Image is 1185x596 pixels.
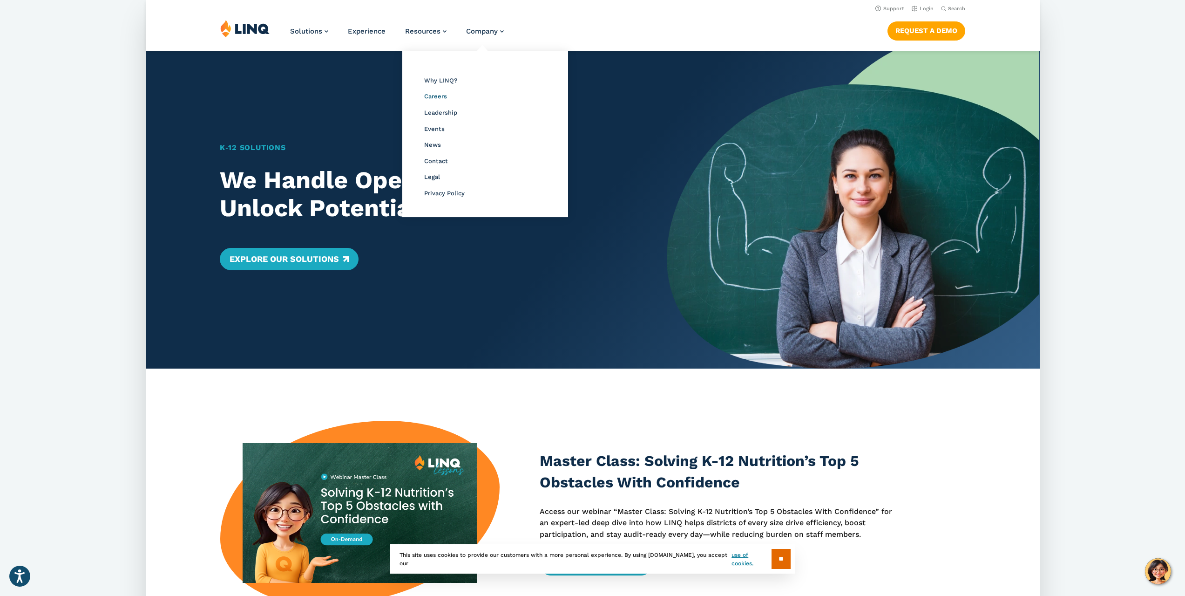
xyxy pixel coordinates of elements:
[146,3,1040,13] nav: Utility Navigation
[667,51,1039,369] img: Home Banner
[941,5,965,12] button: Open Search Bar
[405,27,440,35] span: Resources
[887,20,965,40] nav: Button Navigation
[220,248,358,270] a: Explore Our Solutions
[875,6,904,12] a: Support
[424,141,440,148] a: News
[948,6,965,12] span: Search
[540,451,901,493] h3: Master Class: Solving K-12 Nutrition’s Top 5 Obstacles With Confidence
[290,27,322,35] span: Solutions
[424,77,457,84] a: Why LINQ?
[424,158,447,164] a: Contact
[405,27,447,35] a: Resources
[220,166,630,222] h2: We Handle Operations. You Unlock Potential.
[424,173,440,180] a: Legal
[424,125,444,132] a: Events
[220,142,630,153] h1: K‑12 Solutions
[424,190,464,197] a: Privacy Policy
[220,20,270,37] img: LINQ | K‑12 Software
[911,6,933,12] a: Login
[731,551,771,568] a: use of cookies.
[466,27,498,35] span: Company
[887,21,965,40] a: Request a Demo
[424,93,447,100] a: Careers
[466,27,504,35] a: Company
[390,544,795,574] div: This site uses cookies to provide our customers with a more personal experience. By using [DOMAIN...
[424,109,457,116] a: Leadership
[290,27,328,35] a: Solutions
[1145,558,1171,584] button: Hello, have a question? Let’s chat.
[290,20,504,50] nav: Primary Navigation
[540,506,901,540] p: Access our webinar “Master Class: Solving K-12 Nutrition’s Top 5 Obstacles With Confidence” for a...
[348,27,386,35] a: Experience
